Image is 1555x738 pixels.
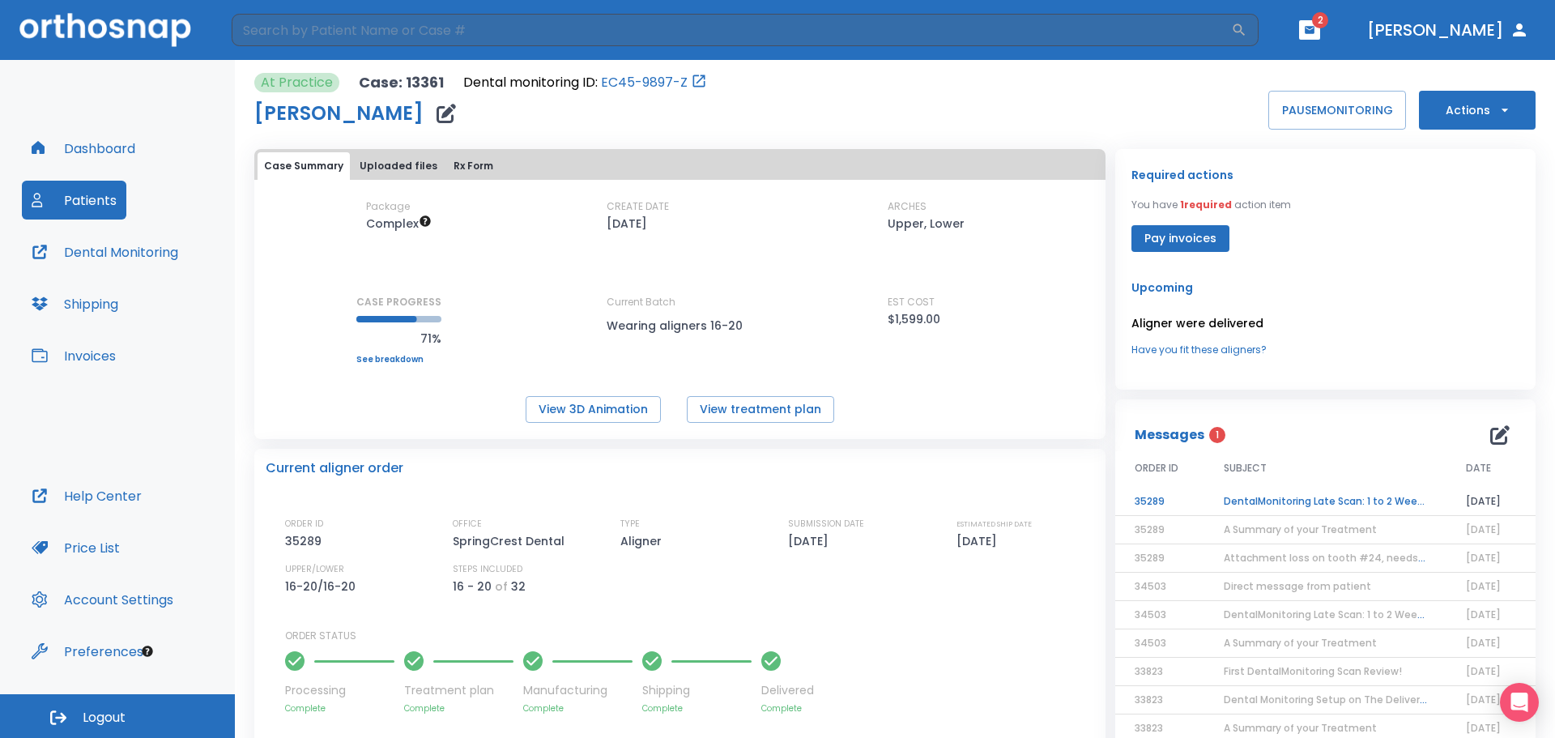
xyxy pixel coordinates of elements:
p: OFFICE [453,517,482,531]
p: 35289 [285,531,327,551]
p: ORDER STATUS [285,629,1094,643]
p: ESTIMATED SHIP DATE [956,517,1032,531]
p: Current Batch [607,295,752,309]
p: Complete [523,702,633,715]
button: Uploaded files [353,152,444,180]
p: Wearing aligners 16-20 [607,316,752,335]
td: [DATE] [1446,488,1536,516]
span: [DATE] [1466,523,1501,536]
p: Complete [642,702,752,715]
span: 34503 [1135,608,1166,621]
p: Treatment plan [404,682,513,699]
span: 35289 [1135,551,1165,565]
button: Preferences [22,632,153,671]
span: [DATE] [1466,721,1501,735]
button: Actions [1419,91,1536,130]
span: A Summary of your Treatment [1224,636,1377,650]
span: SUBJECT [1224,461,1267,476]
button: Price List [22,528,130,567]
span: [DATE] [1466,664,1501,678]
button: Dental Monitoring [22,232,188,271]
p: 16 - 20 [453,577,492,596]
span: Dental Monitoring Setup on The Delivery Day [1224,693,1447,706]
td: DentalMonitoring Late Scan: 1 to 2 Weeks Notification [1204,488,1446,516]
span: 33823 [1135,721,1163,735]
span: [DATE] [1466,636,1501,650]
span: [DATE] [1466,551,1501,565]
p: Shipping [642,682,752,699]
p: Upper, Lower [888,214,965,233]
button: View treatment plan [687,396,834,423]
p: You have action item [1131,198,1291,212]
p: Complete [761,702,814,715]
span: 34503 [1135,636,1166,650]
p: TYPE [620,517,640,531]
span: 33823 [1135,664,1163,678]
button: Dashboard [22,129,145,168]
p: [DATE] [607,214,647,233]
p: Current aligner order [266,459,403,478]
button: Patients [22,181,126,220]
p: Complete [285,702,394,715]
p: Aligner were delivered [1131,314,1519,333]
input: Search by Patient Name or Case # [232,14,1231,46]
div: Tooltip anchor [140,644,155,659]
p: [DATE] [788,531,834,551]
button: Pay invoices [1131,225,1229,252]
h1: [PERSON_NAME] [254,104,424,123]
p: 71% [356,329,441,348]
span: A Summary of your Treatment [1224,721,1377,735]
span: 1 [1209,427,1225,443]
p: Case: 13361 [359,73,444,92]
p: At Practice [261,73,333,92]
p: CASE PROGRESS [356,295,441,309]
span: [DATE] [1466,608,1501,621]
button: Rx Form [447,152,500,180]
p: Upcoming [1131,278,1519,297]
button: PAUSEMONITORING [1268,91,1406,130]
a: Help Center [22,476,151,515]
span: [DATE] [1466,693,1501,706]
p: of [495,577,508,596]
button: Case Summary [258,152,350,180]
span: Logout [83,709,126,727]
span: 33823 [1135,693,1163,706]
span: 35289 [1135,523,1165,536]
a: Have you fit these aligners? [1131,343,1519,357]
p: Delivered [761,682,814,699]
span: 1 required [1180,198,1232,211]
span: ORDER ID [1135,461,1178,476]
p: CREATE DATE [607,199,669,214]
p: Manufacturing [523,682,633,699]
div: tabs [258,152,1102,180]
td: 35289 [1115,488,1204,516]
p: 16-20/16-20 [285,577,361,596]
div: Open patient in dental monitoring portal [463,73,707,92]
button: Account Settings [22,580,183,619]
span: Up to 50 Steps (100 aligners) [366,215,432,232]
a: EC45-9897-Z [601,73,688,92]
div: Open Intercom Messenger [1500,683,1539,722]
span: A Summary of your Treatment [1224,523,1377,536]
p: Dental monitoring ID: [463,73,598,92]
p: UPPER/LOWER [285,562,344,577]
button: Shipping [22,284,128,323]
p: 32 [511,577,526,596]
p: Messages [1135,425,1204,445]
p: ARCHES [888,199,927,214]
span: Direct message from patient [1224,579,1371,593]
button: Invoices [22,336,126,375]
p: Package [366,199,410,214]
button: View 3D Animation [526,396,661,423]
p: Required actions [1131,165,1233,185]
p: Processing [285,682,394,699]
span: DATE [1466,461,1491,476]
span: First DentalMonitoring Scan Review! [1224,664,1402,678]
a: See breakdown [356,355,441,365]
